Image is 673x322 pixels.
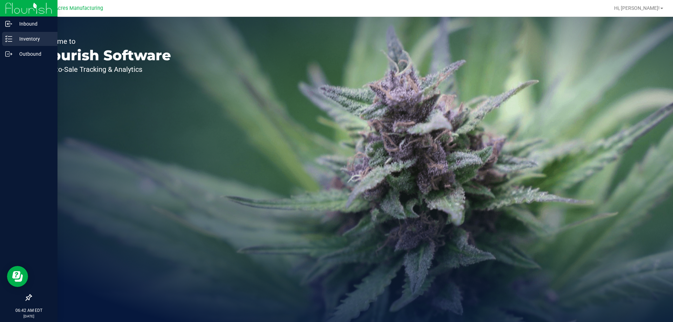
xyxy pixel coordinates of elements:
[12,35,54,43] p: Inventory
[5,20,12,27] inline-svg: Inbound
[40,5,103,11] span: Green Acres Manufacturing
[3,314,54,319] p: [DATE]
[38,48,171,62] p: Flourish Software
[3,307,54,314] p: 06:42 AM EDT
[12,50,54,58] p: Outbound
[7,266,28,287] iframe: Resource center
[5,50,12,57] inline-svg: Outbound
[38,38,171,45] p: Welcome to
[614,5,660,11] span: Hi, [PERSON_NAME]!
[5,35,12,42] inline-svg: Inventory
[38,66,171,73] p: Seed-to-Sale Tracking & Analytics
[12,20,54,28] p: Inbound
